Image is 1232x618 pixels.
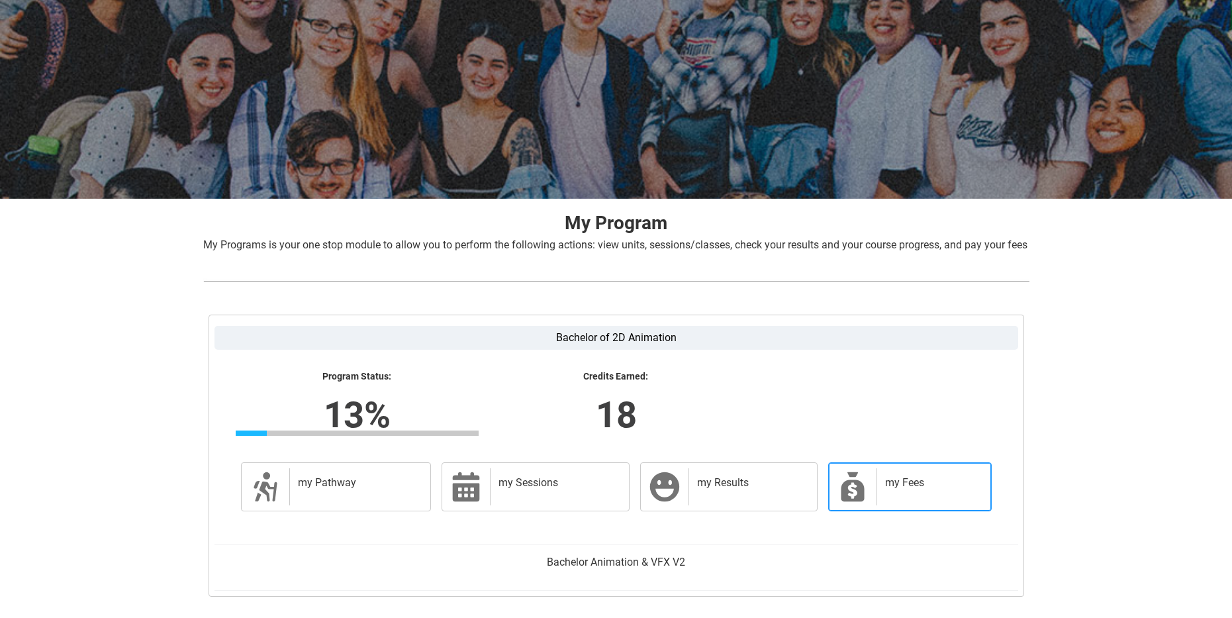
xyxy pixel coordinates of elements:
[640,462,817,511] a: my Results
[250,471,281,503] span: Description of icon when needed
[236,371,479,383] lightning-formatted-text: Program Status:
[828,462,992,511] a: my Fees
[837,471,869,503] span: My Payments
[442,462,630,511] a: my Sessions
[697,476,803,489] h2: my Results
[241,462,432,511] a: my Pathway
[214,550,1018,574] label: Bachelor Animation & VFX V2
[150,387,563,442] lightning-formatted-number: 13%
[236,431,479,436] div: Progress Bar
[298,476,418,489] h2: my Pathway
[409,387,822,442] lightning-formatted-number: 18
[495,371,737,383] lightning-formatted-text: Credits Earned:
[214,326,1018,350] label: Bachelor of 2D Animation
[498,476,616,489] h2: my Sessions
[565,212,667,234] strong: My Program
[203,238,1027,251] span: My Programs is your one stop module to allow you to perform the following actions: view units, se...
[885,476,978,489] h2: my Fees
[203,274,1029,288] img: REDU_GREY_LINE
